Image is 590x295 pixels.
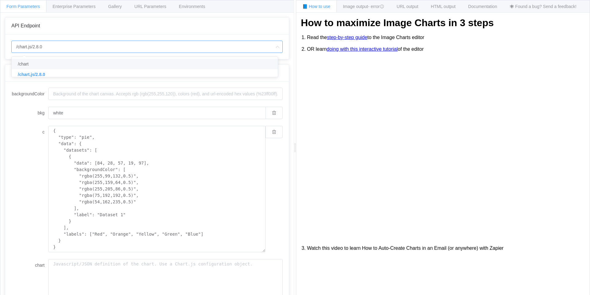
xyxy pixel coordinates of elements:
[11,126,48,138] label: c
[368,4,384,9] span: - error
[301,17,585,29] h1: How to maximize Image Charts in 3 steps
[53,4,96,9] span: Enterprise Parameters
[11,88,48,100] label: backgroundColor
[108,4,122,9] span: Gallery
[307,32,585,43] li: Read the to the Image Charts editor
[468,4,497,9] span: Documentation
[431,4,455,9] span: HTML output
[134,4,166,9] span: URL Parameters
[18,72,45,77] span: /chart.js/2.8.0
[48,88,283,100] input: Background of the chart canvas. Accepts rgb (rgb(255,255,120)), colors (red), and url-encoded hex...
[6,4,40,9] span: Form Parameters
[327,46,398,52] a: doing with this interactive tutorial
[48,107,265,119] input: Background of the chart canvas. Accepts rgb (rgb(255,255,120)), colors (red), and url-encoded hex...
[343,4,384,9] span: Image output
[11,259,48,271] label: chart
[307,242,585,254] li: Watch this video to learn How to Auto-Create Charts in an Email (or anywhere) with Zapier
[307,43,585,55] li: OR learn of the editor
[510,4,576,9] span: 🕷 Found a bug? Send a feedback!
[18,62,29,66] span: /chart
[11,107,48,119] label: bkg
[397,4,418,9] span: URL output
[327,35,368,40] a: step-by-step guide
[11,23,40,28] span: API Endpoint
[179,4,205,9] span: Environments
[302,4,330,9] span: 📘 How to use
[11,41,283,53] input: Select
